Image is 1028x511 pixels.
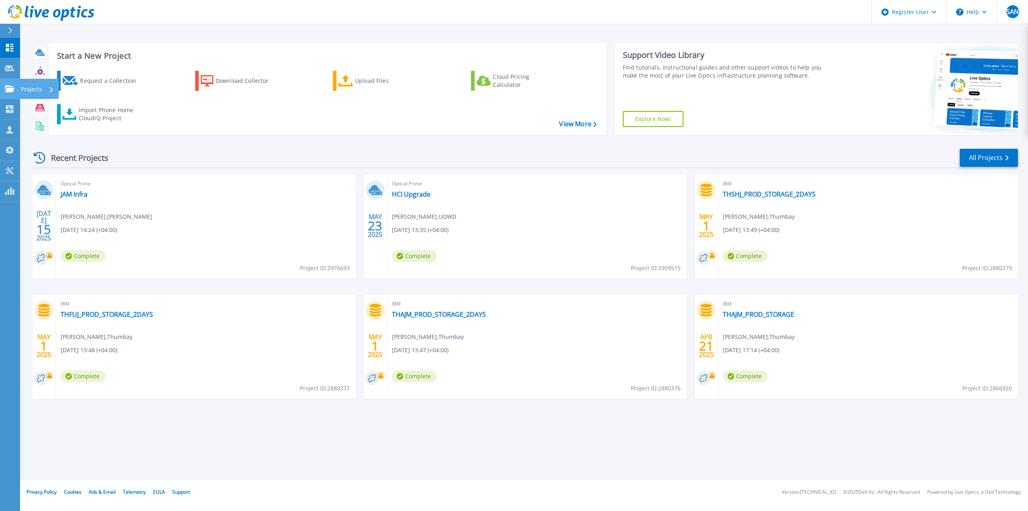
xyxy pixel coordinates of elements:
span: IBM [61,300,351,308]
span: 1 [371,343,379,349]
span: Project ID: 2880376 [631,384,681,393]
span: 1 [40,343,47,349]
div: Upload Files [355,73,419,89]
span: Complete [723,370,768,382]
span: IBM [392,300,682,308]
a: THAJM_PROD_STORAGE [723,310,794,318]
a: EULA [153,488,165,495]
span: [PERSON_NAME] , Thumbay [61,332,133,341]
a: Cookies [64,488,82,495]
a: Cloud Pricing Calculator [471,71,561,91]
div: Download Collector [216,73,280,89]
span: Complete [61,250,106,262]
p: Projects [21,79,42,100]
div: MAY 2025 [36,331,51,361]
span: 15 [37,226,51,233]
a: Explore Now! [623,111,684,127]
span: IBM [723,179,1013,188]
span: [DATE] 17:14 (+04:00) [723,346,779,355]
h3: Start a New Project [57,51,596,60]
span: Complete [61,370,106,382]
span: 23 [368,222,382,229]
li: Version: [TECHNICAL_ID] [782,490,836,495]
a: Support [172,488,190,495]
div: MAY 2025 [699,211,714,240]
a: THFUJ_PROD_STORAGE_2DAYS [61,310,153,318]
span: [DATE] 13:49 (+04:00) [723,226,779,234]
a: THSHJ_PROD_STORAGE_2DAYS [723,190,816,198]
div: MAY 2025 [367,331,383,361]
a: Telemetry [123,488,146,495]
div: Request a Collection [80,73,144,89]
a: JAM Infra [61,190,88,198]
div: MAY 2025 [367,211,383,240]
span: Complete [392,370,437,382]
div: Cloud Pricing Calculator [493,73,557,89]
div: Support Video Library [623,50,831,60]
a: Request a Collection [57,71,147,91]
div: Import Phone Home CloudIQ Project [79,106,141,122]
span: Optical Prime [392,179,682,188]
a: Ads & Email [89,488,116,495]
span: [DATE] 13:47 (+04:00) [392,346,449,355]
span: Project ID: 2880379 [962,264,1012,273]
span: [PERSON_NAME] , Thumbay [392,332,464,341]
a: Upload Files [333,71,422,91]
a: Download Collector [195,71,285,91]
a: THAJM_PROD_STORAGE_2DAYS [392,310,486,318]
span: [PERSON_NAME] , Thumbay [723,212,795,221]
span: Project ID: 2880377 [300,384,350,393]
span: SAN [1006,8,1019,15]
span: [PERSON_NAME] , Thumbay [723,332,795,341]
span: IBM [723,300,1013,308]
div: Recent Projects [31,148,119,168]
span: 1 [703,222,710,229]
span: Complete [723,250,768,262]
a: Privacy Policy [27,488,57,495]
a: View More [559,120,596,128]
span: [PERSON_NAME] , UOWD [392,212,456,221]
div: APR 2025 [699,331,714,361]
span: [PERSON_NAME] , [PERSON_NAME] [61,212,152,221]
span: 21 [699,343,714,349]
a: All Projects [960,149,1018,167]
li: Powered by Live Optics, a Dell Technology [927,490,1021,495]
div: Find tutorials, instructional guides and other support videos to help you make the most of your L... [623,64,831,80]
span: [DATE] 14:24 (+04:00) [61,226,117,234]
div: [DATE] 2025 [36,211,51,240]
span: Optical Prime [61,179,351,188]
span: Project ID: 2976693 [300,264,350,273]
span: [DATE] 13:35 (+04:00) [392,226,449,234]
li: © 2025 Dell Inc. All Rights Reserved [843,490,920,495]
span: Project ID: 2866920 [962,384,1012,393]
span: Project ID: 2909515 [631,264,681,273]
span: Complete [392,250,437,262]
a: HCI Upgrade [392,190,430,198]
span: [DATE] 13:48 (+04:00) [61,346,117,355]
